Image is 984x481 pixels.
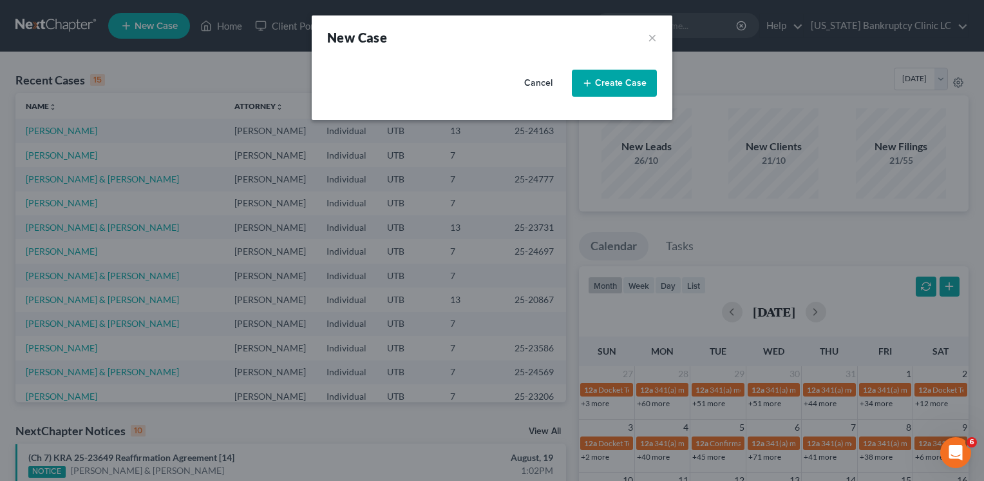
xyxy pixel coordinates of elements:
[648,28,657,46] button: ×
[967,437,977,447] span: 6
[510,70,567,96] button: Cancel
[940,437,971,468] iframe: Intercom live chat
[572,70,657,97] button: Create Case
[327,30,387,45] strong: New Case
